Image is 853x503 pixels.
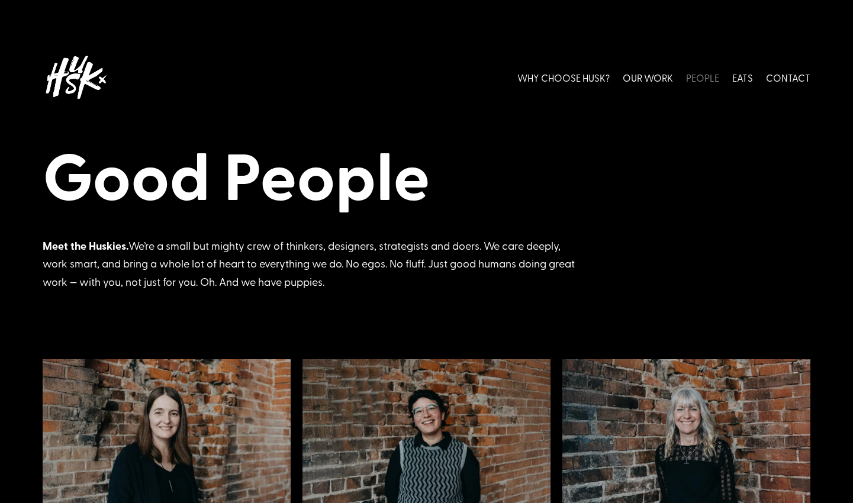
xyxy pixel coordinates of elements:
[686,51,719,104] a: PEOPLE
[43,51,108,104] img: Husk logo
[623,51,673,104] a: OUR WORK
[517,51,610,104] a: WHY CHOOSE HUSK?
[43,136,810,220] h1: Good People
[732,51,753,104] a: EATS
[43,238,128,253] strong: Meet the Huskies.
[766,51,810,104] a: CONTACT
[43,237,575,291] div: We’re a small but mighty crew of thinkers, designers, strategists and doers. We care deeply, work...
